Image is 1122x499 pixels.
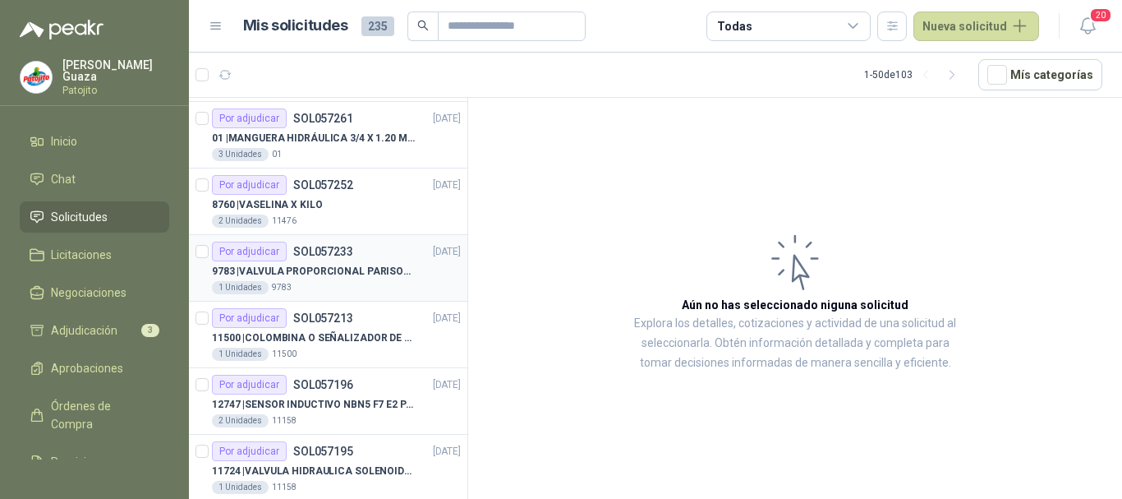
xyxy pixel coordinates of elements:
div: 1 - 50 de 103 [864,62,965,88]
p: 8760 | VASELINA X KILO [212,197,322,213]
span: Aprobaciones [51,359,123,377]
span: 235 [361,16,394,36]
span: Inicio [51,132,77,150]
div: Por adjudicar [212,441,287,461]
p: 11500 [272,348,297,361]
button: Mís categorías [978,59,1102,90]
span: Negociaciones [51,284,126,302]
div: 3 Unidades [212,148,269,161]
p: 11724 | VALVULA HIDRAULICA SOLENOIDE SV08-20 REF : SV08-3B-N-24DC-DG NORMALMENTE CERRADA [212,464,416,479]
a: Licitaciones [20,239,169,270]
p: [DATE] [433,444,461,460]
img: Logo peakr [20,20,103,39]
a: Remisiones [20,446,169,478]
p: [PERSON_NAME] Guaza [62,59,169,82]
p: [DATE] [433,311,461,326]
p: SOL057195 [293,446,353,457]
a: Chat [20,164,169,195]
p: 11158 [272,414,297,427]
a: Por adjudicarSOL057213[DATE] 11500 |COLOMBINA O SEÑALIZADOR DE TRANSITO1 Unidades11500 [189,302,467,368]
p: SOL057213 [293,312,353,324]
a: Aprobaciones [20,353,169,384]
div: 1 Unidades [212,481,269,494]
p: 01 [272,148,282,161]
a: Solicitudes [20,201,169,233]
p: Patojito [62,85,169,95]
span: Órdenes de Compra [51,397,154,433]
span: Chat [51,170,76,188]
p: SOL057252 [293,179,353,191]
p: SOL057196 [293,379,353,390]
span: Remisiones [51,453,112,471]
p: [DATE] [433,244,461,260]
p: 9783 [272,281,292,294]
div: Por adjudicar [212,308,287,328]
a: Adjudicación3 [20,315,169,346]
div: Todas [717,17,752,35]
p: 12747 | SENSOR INDUCTIVO NBN5 F7 E2 PARKER II [212,397,416,413]
p: [DATE] [433,178,461,193]
span: 3 [141,324,159,337]
p: 01 | MANGUERA HIDRÁULICA 3/4 X 1.20 METROS DE LONGITUD HR-HR-ACOPLADA [212,131,416,146]
a: Por adjudicarSOL057233[DATE] 9783 |VALVULA PROPORCIONAL PARISON 0811404612 / 4WRPEH6C4 REXROTH1 U... [189,235,467,302]
p: SOL057233 [293,246,353,257]
p: 11476 [272,215,297,228]
span: Adjudicación [51,321,117,340]
p: [DATE] [433,377,461,393]
h3: Aún no has seleccionado niguna solicitud [682,296,908,314]
p: [DATE] [433,111,461,127]
button: 20 [1073,12,1102,41]
div: 1 Unidades [212,281,269,294]
span: Solicitudes [51,208,108,226]
a: Inicio [20,126,169,157]
p: 9783 | VALVULA PROPORCIONAL PARISON 0811404612 / 4WRPEH6C4 REXROTH [212,264,416,280]
a: Órdenes de Compra [20,390,169,440]
img: Company Logo [21,62,52,93]
span: 20 [1089,7,1112,23]
div: Por adjudicar [212,109,287,128]
span: search [417,20,429,31]
div: Por adjudicar [212,175,287,195]
p: SOL057261 [293,113,353,124]
div: 2 Unidades [212,215,269,228]
a: Negociaciones [20,277,169,308]
div: Por adjudicar [212,375,287,395]
p: 11500 | COLOMBINA O SEÑALIZADOR DE TRANSITO [212,330,416,346]
div: 1 Unidades [212,348,269,361]
p: 11158 [272,481,297,494]
h1: Mis solicitudes [243,14,348,38]
div: 2 Unidades [212,414,269,427]
p: Explora los detalles, cotizaciones y actividad de una solicitud al seleccionarla. Obtén informaci... [632,314,958,373]
a: Por adjudicarSOL057252[DATE] 8760 |VASELINA X KILO2 Unidades11476 [189,169,467,235]
button: Nueva solicitud [913,12,1039,41]
a: Por adjudicarSOL057261[DATE] 01 |MANGUERA HIDRÁULICA 3/4 X 1.20 METROS DE LONGITUD HR-HR-ACOPLADA... [189,102,467,169]
span: Licitaciones [51,246,112,264]
div: Por adjudicar [212,242,287,261]
a: Por adjudicarSOL057196[DATE] 12747 |SENSOR INDUCTIVO NBN5 F7 E2 PARKER II2 Unidades11158 [189,368,467,435]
